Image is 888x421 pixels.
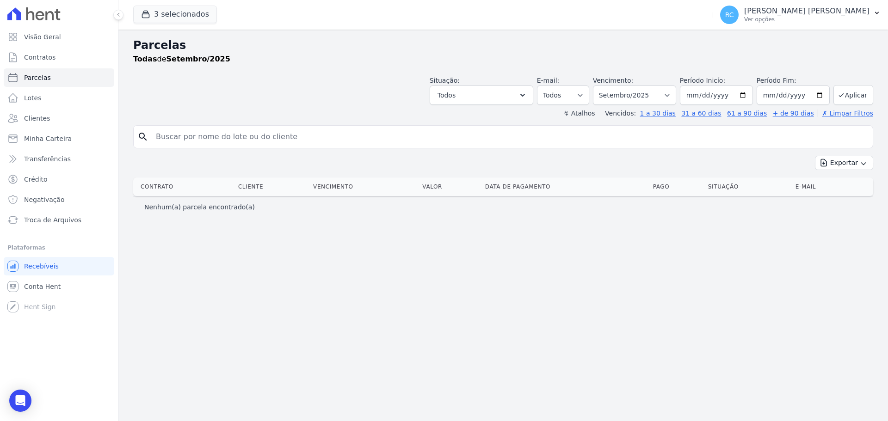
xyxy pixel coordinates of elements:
h2: Parcelas [133,37,873,54]
a: Visão Geral [4,28,114,46]
input: Buscar por nome do lote ou do cliente [150,128,869,146]
i: search [137,131,148,142]
label: ↯ Atalhos [563,110,595,117]
a: ✗ Limpar Filtros [818,110,873,117]
a: Clientes [4,109,114,128]
a: Lotes [4,89,114,107]
button: Todos [430,85,533,105]
a: Transferências [4,150,114,168]
th: Situação [704,177,792,196]
span: Crédito [24,175,48,184]
label: Período Fim: [757,76,830,85]
button: RC [PERSON_NAME] [PERSON_NAME] Ver opções [713,2,888,28]
a: Negativação [4,190,114,209]
th: E-mail [792,177,856,196]
span: Troca de Arquivos [24,215,81,225]
p: [PERSON_NAME] [PERSON_NAME] [744,6,869,16]
p: Ver opções [744,16,869,23]
span: Contratos [24,53,55,62]
a: 61 a 90 dias [727,110,767,117]
p: de [133,54,230,65]
span: Transferências [24,154,71,164]
a: 1 a 30 dias [640,110,676,117]
span: Negativação [24,195,65,204]
th: Vencimento [309,177,419,196]
span: Lotes [24,93,42,103]
span: Parcelas [24,73,51,82]
span: Todos [438,90,456,101]
span: Visão Geral [24,32,61,42]
span: Clientes [24,114,50,123]
div: Plataformas [7,242,111,253]
span: Recebíveis [24,262,59,271]
p: Nenhum(a) parcela encontrado(a) [144,202,255,212]
label: Período Inicío: [680,77,725,84]
a: Troca de Arquivos [4,211,114,229]
div: Open Intercom Messenger [9,390,31,412]
span: Minha Carteira [24,134,72,143]
a: Crédito [4,170,114,189]
strong: Setembro/2025 [166,55,230,63]
th: Valor [419,177,481,196]
button: Aplicar [833,85,873,105]
span: RC [725,12,734,18]
a: Contratos [4,48,114,67]
th: Pago [649,177,704,196]
label: Vencidos: [601,110,636,117]
a: Parcelas [4,68,114,87]
label: E-mail: [537,77,560,84]
label: Situação: [430,77,460,84]
a: + de 90 dias [773,110,814,117]
a: Conta Hent [4,277,114,296]
strong: Todas [133,55,157,63]
a: 31 a 60 dias [681,110,721,117]
span: Conta Hent [24,282,61,291]
th: Cliente [234,177,309,196]
button: Exportar [815,156,873,170]
a: Recebíveis [4,257,114,275]
th: Contrato [133,177,234,196]
button: 3 selecionados [133,6,217,23]
th: Data de Pagamento [481,177,649,196]
a: Minha Carteira [4,129,114,148]
label: Vencimento: [593,77,633,84]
